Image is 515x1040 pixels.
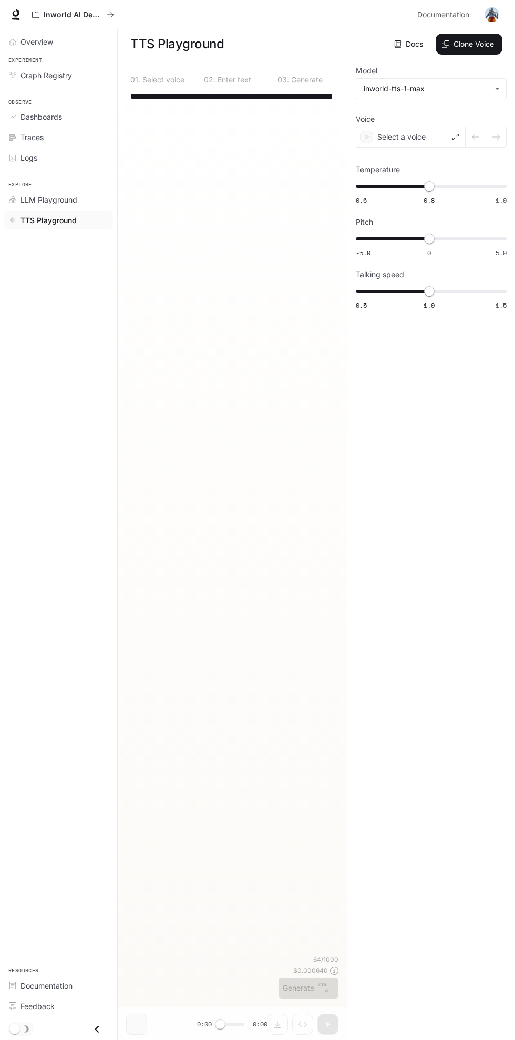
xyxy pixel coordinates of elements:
[20,152,37,163] span: Logs
[293,966,328,975] p: $ 0.000640
[481,4,502,25] button: User avatar
[4,108,113,126] a: Dashboards
[20,194,77,205] span: LLM Playground
[356,248,370,257] span: -5.0
[20,111,62,122] span: Dashboards
[289,76,323,83] p: Generate
[20,1001,55,1012] span: Feedback
[4,149,113,167] a: Logs
[496,301,507,310] span: 1.5
[496,196,507,205] span: 1.0
[424,301,435,310] span: 1.0
[4,211,113,229] a: TTS Playground
[356,271,404,278] p: Talking speed
[4,191,113,209] a: LLM Playground
[44,10,102,19] p: Inworld AI Demos
[496,248,507,257] span: 5.0
[4,66,113,85] a: Graph Registry
[356,218,373,226] p: Pitch
[313,955,338,964] p: 64 / 1000
[20,132,44,143] span: Traces
[4,997,113,1015] a: Feedback
[4,976,113,995] a: Documentation
[413,4,477,25] a: Documentation
[364,83,489,94] div: inworld-tts-1-max
[215,76,251,83] p: Enter text
[130,34,224,55] h1: TTS Playground
[85,1018,109,1040] button: Close drawer
[377,132,426,142] p: Select a voice
[356,115,375,123] p: Voice
[130,76,140,83] p: 0 1 .
[485,7,499,22] img: User avatar
[140,76,184,83] p: Select voice
[204,76,215,83] p: 0 2 .
[20,215,77,226] span: TTS Playground
[424,196,435,205] span: 0.8
[27,4,119,25] button: All workspaces
[20,980,73,991] span: Documentation
[4,128,113,146] a: Traces
[356,67,377,75] p: Model
[356,196,367,205] span: 0.6
[417,8,469,22] span: Documentation
[427,248,431,257] span: 0
[436,34,502,55] button: Clone Voice
[9,1023,20,1034] span: Dark mode toggle
[356,301,367,310] span: 0.5
[277,76,289,83] p: 0 3 .
[356,79,506,99] div: inworld-tts-1-max
[4,33,113,51] a: Overview
[392,34,427,55] a: Docs
[20,70,72,81] span: Graph Registry
[356,166,400,173] p: Temperature
[20,36,53,47] span: Overview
